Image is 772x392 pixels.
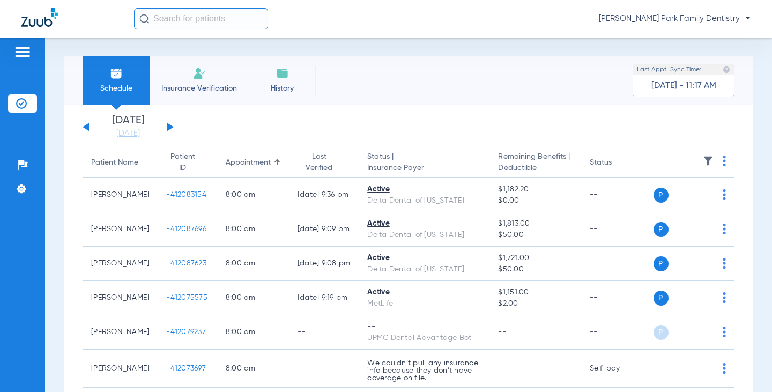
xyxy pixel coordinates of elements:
[367,218,481,230] div: Active
[498,230,572,241] span: $50.00
[217,350,289,388] td: 8:00 AM
[289,350,359,388] td: --
[723,258,726,269] img: group-dot-blue.svg
[581,350,654,388] td: Self-pay
[14,46,31,58] img: hamburger-icon
[654,291,669,306] span: P
[91,83,142,94] span: Schedule
[359,148,489,178] th: Status |
[217,281,289,315] td: 8:00 AM
[489,148,581,178] th: Remaining Benefits |
[723,327,726,337] img: group-dot-blue.svg
[498,298,572,309] span: $2.00
[654,222,669,237] span: P
[83,281,158,315] td: [PERSON_NAME]
[367,264,481,275] div: Delta Dental of [US_STATE]
[139,14,149,24] img: Search Icon
[298,151,351,174] div: Last Verified
[498,328,506,336] span: --
[166,328,206,336] span: -412079237
[166,151,199,174] div: Patient ID
[166,294,207,301] span: -412075575
[166,365,206,372] span: -412073697
[83,350,158,388] td: [PERSON_NAME]
[193,67,206,80] img: Manual Insurance Verification
[367,298,481,309] div: MetLife
[367,184,481,195] div: Active
[217,315,289,350] td: 8:00 AM
[158,83,241,94] span: Insurance Verification
[367,321,481,332] div: --
[289,247,359,281] td: [DATE] 9:08 PM
[217,212,289,247] td: 8:00 AM
[166,260,206,267] span: -412087623
[581,212,654,247] td: --
[91,157,149,168] div: Patient Name
[723,66,730,73] img: last sync help info
[637,64,701,75] span: Last Appt. Sync Time:
[166,191,206,198] span: -412083154
[581,178,654,212] td: --
[723,156,726,166] img: group-dot-blue.svg
[723,189,726,200] img: group-dot-blue.svg
[110,67,123,80] img: Schedule
[581,315,654,350] td: --
[289,178,359,212] td: [DATE] 9:36 PM
[703,156,714,166] img: filter.svg
[83,247,158,281] td: [PERSON_NAME]
[651,80,716,91] span: [DATE] - 11:17 AM
[723,292,726,303] img: group-dot-blue.svg
[91,157,138,168] div: Patient Name
[83,315,158,350] td: [PERSON_NAME]
[654,188,669,203] span: P
[498,195,572,206] span: $0.00
[257,83,308,94] span: History
[367,253,481,264] div: Active
[289,212,359,247] td: [DATE] 9:09 PM
[581,281,654,315] td: --
[723,363,726,374] img: group-dot-blue.svg
[166,225,206,233] span: -412087696
[723,224,726,234] img: group-dot-blue.svg
[96,115,160,139] li: [DATE]
[654,256,669,271] span: P
[498,264,572,275] span: $50.00
[581,247,654,281] td: --
[498,162,572,174] span: Deductible
[83,212,158,247] td: [PERSON_NAME]
[226,157,271,168] div: Appointment
[498,253,572,264] span: $1,721.00
[96,128,160,139] a: [DATE]
[83,178,158,212] td: [PERSON_NAME]
[21,8,58,27] img: Zuub Logo
[289,315,359,350] td: --
[276,67,289,80] img: History
[217,247,289,281] td: 8:00 AM
[581,148,654,178] th: Status
[367,195,481,206] div: Delta Dental of [US_STATE]
[367,287,481,298] div: Active
[654,325,669,340] span: P
[134,8,268,29] input: Search for patients
[226,157,280,168] div: Appointment
[298,151,341,174] div: Last Verified
[498,287,572,298] span: $1,151.00
[289,281,359,315] td: [DATE] 9:19 PM
[367,162,481,174] span: Insurance Payer
[498,365,506,372] span: --
[367,359,481,382] p: We couldn’t pull any insurance info because they don’t have coverage on file.
[599,13,751,24] span: [PERSON_NAME] Park Family Dentistry
[367,332,481,344] div: UPMC Dental Advantage Bot
[367,230,481,241] div: Delta Dental of [US_STATE]
[166,151,209,174] div: Patient ID
[498,218,572,230] span: $1,813.00
[217,178,289,212] td: 8:00 AM
[498,184,572,195] span: $1,182.20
